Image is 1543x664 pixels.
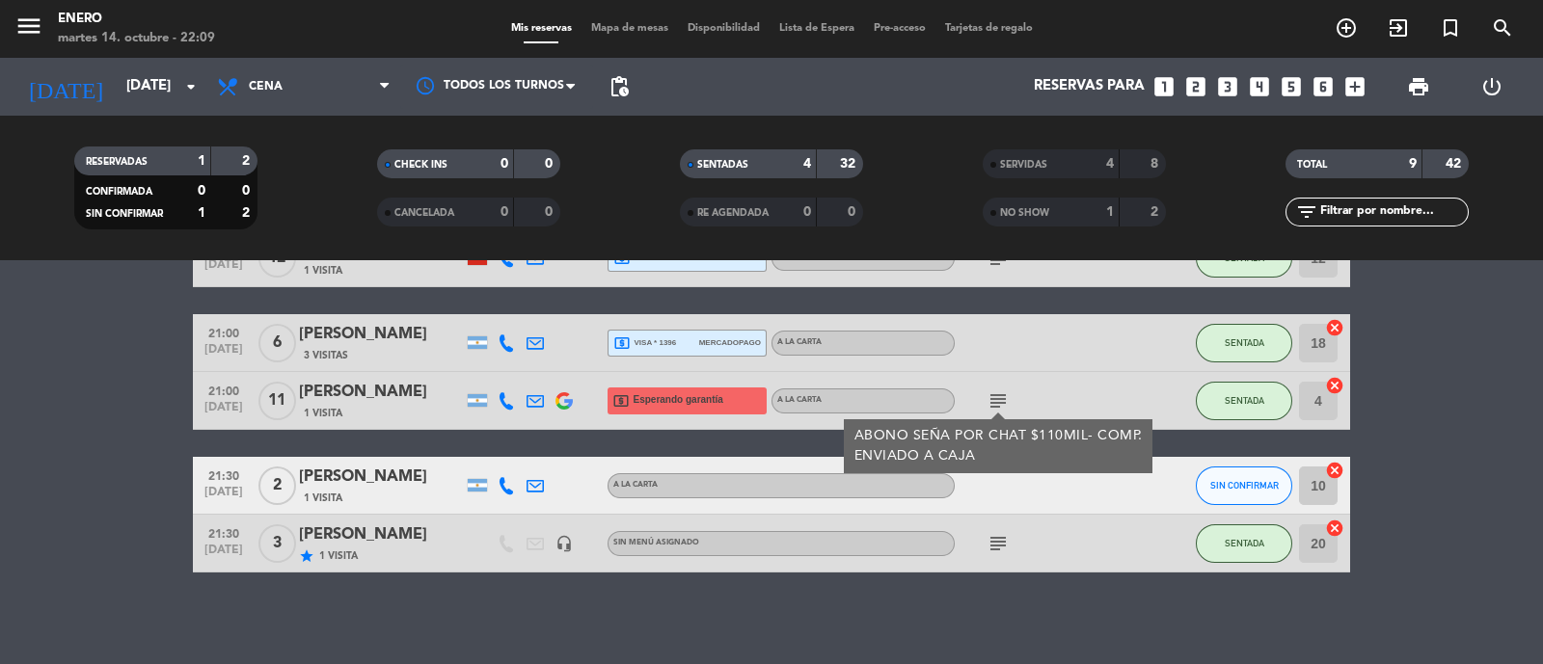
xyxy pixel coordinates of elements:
[608,75,631,98] span: pending_actions
[258,524,296,563] span: 3
[864,23,935,34] span: Pre-acceso
[299,380,463,405] div: [PERSON_NAME]
[200,486,248,508] span: [DATE]
[697,208,769,218] span: RE AGENDADA
[1325,518,1344,538] i: cancel
[1480,75,1503,98] i: power_settings_new
[1196,324,1292,362] button: SENTADA
[1325,318,1344,337] i: cancel
[304,491,342,506] span: 1 Visita
[14,12,43,40] i: menu
[242,184,254,198] strong: 0
[258,324,296,362] span: 6
[699,336,761,349] span: mercadopago
[545,157,556,171] strong: 0
[777,253,822,261] span: A LA CARTA
[501,23,582,34] span: Mis reservas
[14,66,117,108] i: [DATE]
[1407,75,1430,98] span: print
[1225,395,1264,406] span: SENTADA
[86,157,148,167] span: RESERVADAS
[582,23,678,34] span: Mapa de mesas
[198,154,205,168] strong: 1
[299,465,463,490] div: [PERSON_NAME]
[58,29,215,48] div: martes 14. octubre - 22:09
[613,481,658,489] span: A LA CARTA
[1210,480,1279,491] span: SIN CONFIRMAR
[840,157,859,171] strong: 32
[1335,16,1358,40] i: add_circle_outline
[179,75,203,98] i: arrow_drop_down
[304,263,342,279] span: 1 Visita
[1455,58,1529,116] div: LOG OUT
[1034,78,1145,95] span: Reservas para
[1325,376,1344,395] i: cancel
[1247,74,1272,99] i: looks_4
[1000,160,1047,170] span: SERVIDAS
[198,184,205,198] strong: 0
[987,532,1010,555] i: subject
[1151,74,1177,99] i: looks_one
[555,535,573,552] i: headset_mic
[501,157,508,171] strong: 0
[200,343,248,365] span: [DATE]
[803,205,811,219] strong: 0
[1297,160,1327,170] span: TOTAL
[1311,74,1336,99] i: looks_6
[1196,382,1292,420] button: SENTADA
[242,206,254,220] strong: 2
[394,160,447,170] span: CHECK INS
[1279,74,1304,99] i: looks_5
[987,389,1010,412] i: subject
[1183,74,1208,99] i: looks_two
[848,205,859,219] strong: 0
[1106,157,1114,171] strong: 4
[394,208,454,218] span: CANCELADA
[1225,337,1264,348] span: SENTADA
[1491,16,1514,40] i: search
[299,322,463,347] div: [PERSON_NAME]
[1446,157,1465,171] strong: 42
[613,334,631,352] i: local_atm
[613,539,699,546] span: Sin menú asignado
[86,209,163,219] span: SIN CONFIRMAR
[249,80,283,93] span: Cena
[555,392,573,410] img: google-logo.png
[935,23,1042,34] span: Tarjetas de regalo
[1325,461,1344,480] i: cancel
[299,548,314,564] i: star
[1225,538,1264,548] span: SENTADA
[854,426,1143,466] div: ABONO SEÑA POR CHAT $110MIL- COMP. ENVIADO A CAJA
[1409,157,1417,171] strong: 9
[14,12,43,47] button: menu
[304,406,342,421] span: 1 Visita
[612,392,630,410] i: local_atm
[319,548,358,564] span: 1 Visita
[242,154,254,168] strong: 2
[200,401,248,423] span: [DATE]
[304,348,348,363] span: 3 Visitas
[1000,208,1049,218] span: NO SHOW
[1196,524,1292,563] button: SENTADA
[200,464,248,486] span: 21:30
[58,10,215,29] div: Enero
[678,23,770,34] span: Disponibilidad
[1106,205,1114,219] strong: 1
[200,544,248,566] span: [DATE]
[86,187,152,197] span: CONFIRMADA
[200,521,248,544] span: 21:30
[1439,16,1462,40] i: turned_in_not
[777,338,822,346] span: A LA CARTA
[770,23,864,34] span: Lista de Espera
[1295,200,1318,224] i: filter_list
[803,157,811,171] strong: 4
[1215,74,1240,99] i: looks_3
[697,160,748,170] span: SENTADAS
[1318,201,1468,223] input: Filtrar por nombre...
[1150,157,1162,171] strong: 8
[198,206,205,220] strong: 1
[613,334,676,352] span: visa * 1396
[200,321,248,343] span: 21:00
[545,205,556,219] strong: 0
[1387,16,1410,40] i: exit_to_app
